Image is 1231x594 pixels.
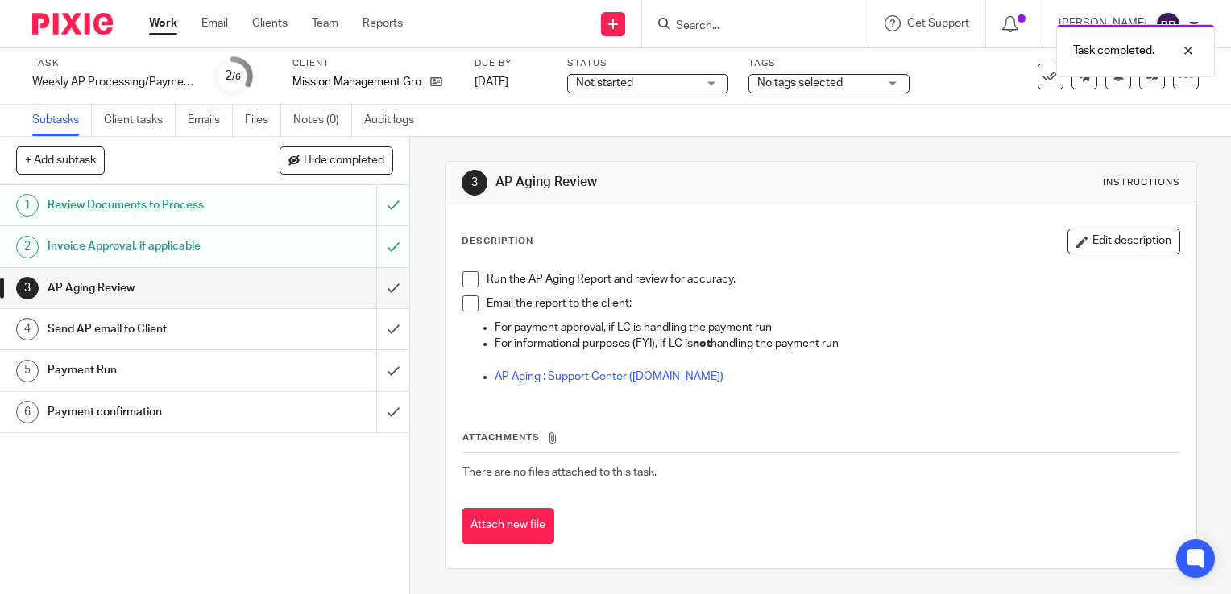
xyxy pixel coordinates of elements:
[48,400,256,424] h1: Payment confirmation
[16,194,39,217] div: 1
[495,174,855,191] h1: AP Aging Review
[16,277,39,299] div: 3
[495,320,1179,336] p: For payment approval, if LC is handling the payment run
[16,318,39,340] div: 4
[149,15,177,31] a: Work
[495,336,1179,352] p: For informational purposes (FYI), if LC is handling the payment run
[462,508,554,544] button: Attach new file
[32,105,92,136] a: Subtasks
[16,146,105,174] button: + Add subtask
[104,105,176,136] a: Client tasks
[280,146,393,174] button: Hide completed
[48,358,256,382] h1: Payment Run
[462,433,540,442] span: Attachments
[16,360,39,382] div: 5
[1155,11,1181,37] img: svg%3E
[462,170,487,196] div: 3
[462,467,657,478] span: There are no files attached to this task.
[292,74,422,90] p: Mission Management Group
[48,276,256,300] h1: AP Aging Review
[1067,229,1180,254] button: Edit description
[245,105,281,136] a: Files
[1073,43,1154,59] p: Task completed.
[48,234,256,258] h1: Invoice Approval, if applicable
[32,74,193,90] div: Weekly AP Processing/Payment
[225,67,241,85] div: 2
[232,72,241,81] small: /6
[312,15,338,31] a: Team
[32,13,113,35] img: Pixie
[292,57,454,70] label: Client
[363,15,403,31] a: Reports
[1103,176,1180,189] div: Instructions
[293,105,352,136] a: Notes (0)
[693,338,711,349] strong: not
[304,155,384,167] span: Hide completed
[475,57,547,70] label: Due by
[16,236,39,258] div: 2
[364,105,426,136] a: Audit logs
[487,271,1179,287] p: Run the AP Aging Report and review for accuracy.
[487,295,1179,311] p: Email the report to the client:
[495,371,723,382] a: AP Aging : Support Center ([DOMAIN_NAME])
[462,235,533,248] p: Description
[48,317,256,341] h1: Send AP email to Client
[188,105,233,136] a: Emails
[567,57,728,70] label: Status
[475,76,508,88] span: [DATE]
[757,77,843,89] span: No tags selected
[252,15,288,31] a: Clients
[32,57,193,70] label: Task
[576,77,633,89] span: Not started
[16,401,39,423] div: 6
[201,15,228,31] a: Email
[48,193,256,217] h1: Review Documents to Process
